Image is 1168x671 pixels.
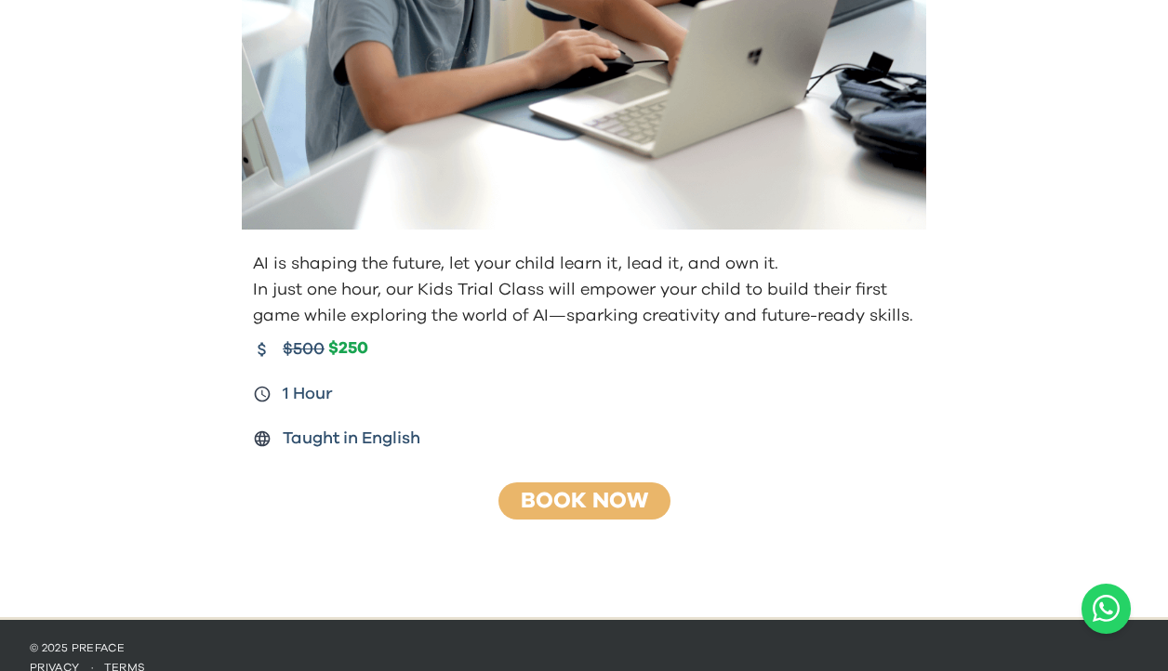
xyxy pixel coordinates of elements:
[1082,584,1131,634] a: Chat with us on WhatsApp
[253,277,919,329] p: In just one hour, our Kids Trial Class will empower your child to build their first game while ex...
[283,381,333,407] span: 1 Hour
[1082,584,1131,634] button: Open WhatsApp chat
[30,640,1138,655] p: © 2025 Preface
[253,251,919,277] p: AI is shaping the future, let your child learn it, lead it, and own it.
[493,481,676,520] button: Book Now
[283,336,325,362] span: $500
[521,490,648,512] a: Book Now
[283,426,420,452] span: Taught in English
[328,338,368,360] span: $250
